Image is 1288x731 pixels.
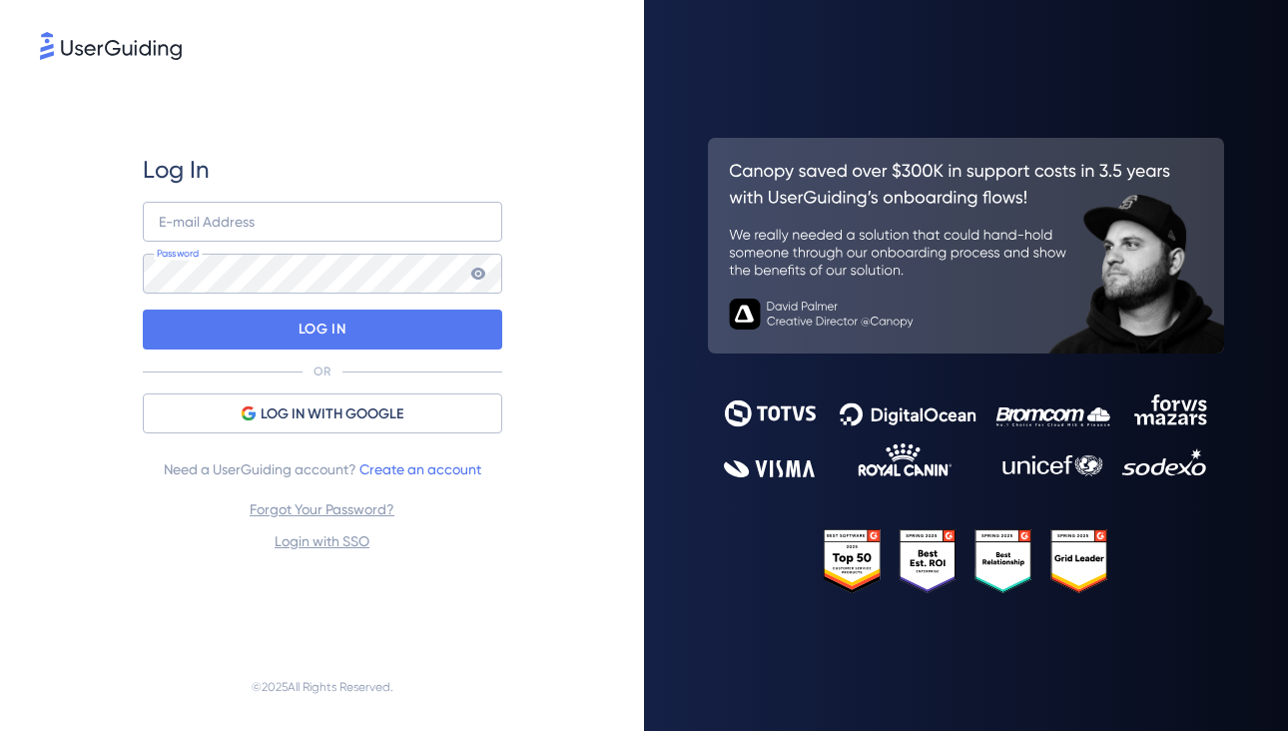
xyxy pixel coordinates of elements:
[250,501,394,517] a: Forgot Your Password?
[824,529,1107,594] img: 25303e33045975176eb484905ab012ff.svg
[359,461,481,477] a: Create an account
[724,394,1209,477] img: 9302ce2ac39453076f5bc0f2f2ca889b.svg
[143,202,502,242] input: example@company.com
[143,154,210,186] span: Log In
[164,457,481,481] span: Need a UserGuiding account?
[261,402,403,426] span: LOG IN WITH GOOGLE
[252,675,393,699] span: © 2025 All Rights Reserved.
[275,533,369,549] a: Login with SSO
[314,364,330,379] p: OR
[708,138,1224,354] img: 26c0aa7c25a843aed4baddd2b5e0fa68.svg
[40,32,182,60] img: 8faab4ba6bc7696a72372aa768b0286c.svg
[299,314,345,346] p: LOG IN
